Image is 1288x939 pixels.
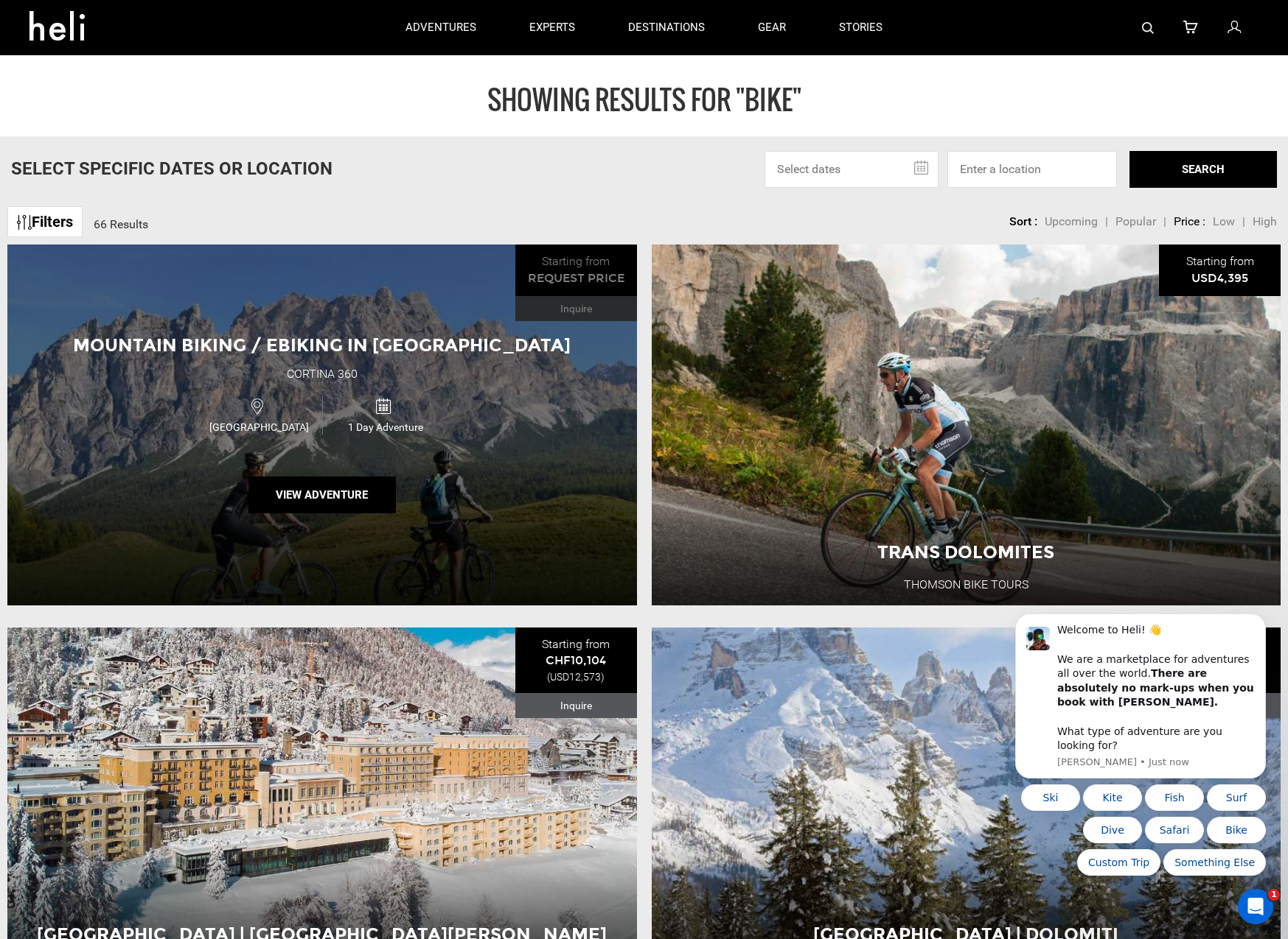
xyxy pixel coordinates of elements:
[248,476,396,513] button: View Adventure
[947,151,1117,188] input: Enter a location
[1238,889,1273,924] iframe: Intercom live chat
[17,215,32,230] img: btn-icon.svg
[405,20,476,35] p: adventures
[323,420,448,435] span: 1 Day Adventure
[11,156,333,181] p: Select Specific Dates Or Location
[1045,214,1098,228] span: Upcoming
[1105,214,1108,231] li: |
[1142,22,1154,34] img: search-bar-icon.svg
[765,151,939,188] input: Select dates
[7,206,83,238] a: Filters
[1129,151,1277,188] button: SEARCH
[529,20,575,35] p: experts
[1009,214,1037,231] li: Sort :
[196,420,322,435] span: [GEOGRAPHIC_DATA]
[287,366,358,383] div: Cortina 360
[1115,214,1156,228] span: Popular
[1213,214,1235,228] span: Low
[73,334,571,356] span: Mountain Biking / Ebiking in [GEOGRAPHIC_DATA]
[993,515,1288,899] iframe: Intercom notifications message
[1268,889,1280,901] span: 1
[1174,214,1205,231] li: Price :
[1253,214,1277,228] span: High
[94,217,148,231] span: 66 Results
[1242,214,1245,231] li: |
[1163,214,1166,231] li: |
[628,20,705,35] p: destinations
